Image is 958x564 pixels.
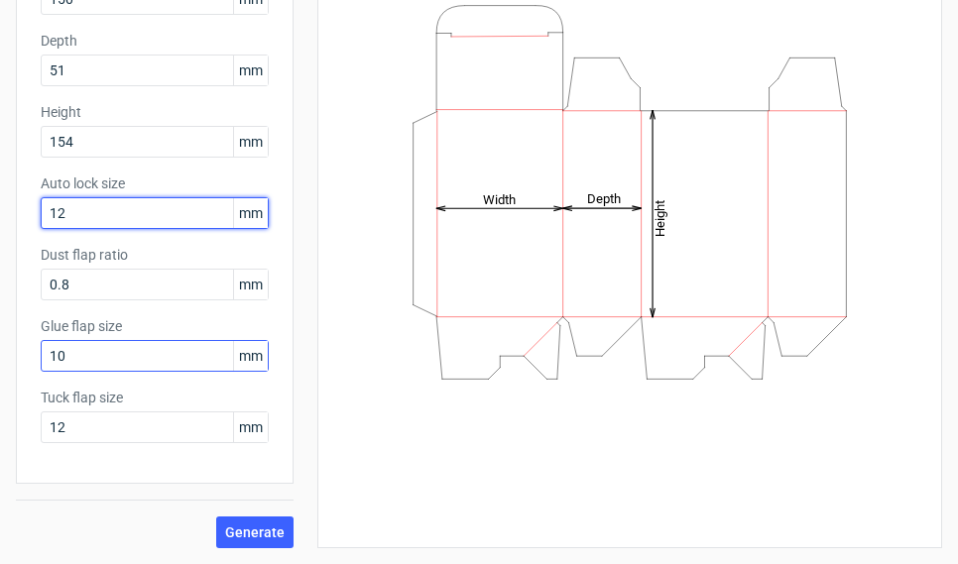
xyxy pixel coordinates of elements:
span: mm [233,198,268,228]
label: Height [41,102,269,122]
span: Generate [225,525,285,539]
span: mm [233,56,268,85]
tspan: Height [653,199,667,236]
span: mm [233,412,268,442]
label: Dust flap ratio [41,245,269,265]
label: Auto lock size [41,173,269,193]
span: mm [233,127,268,157]
span: mm [233,341,268,371]
tspan: Width [483,191,516,206]
label: Glue flap size [41,316,269,336]
button: Generate [216,516,294,548]
label: Depth [41,31,269,51]
tspan: Depth [587,191,621,206]
span: mm [233,270,268,299]
label: Tuck flap size [41,388,269,407]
